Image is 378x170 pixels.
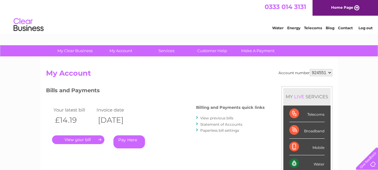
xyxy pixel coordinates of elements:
a: Energy [287,26,300,30]
a: Paperless bill settings [200,128,239,133]
div: MY SERVICES [283,88,330,105]
a: Telecoms [304,26,322,30]
a: Log out [358,26,372,30]
h3: Bills and Payments [46,86,265,97]
a: View previous bills [200,116,233,120]
a: Water [272,26,284,30]
div: Account number [278,69,332,76]
a: Statement of Accounts [200,122,242,127]
a: 0333 014 3131 [265,3,306,11]
td: Your latest bill [52,106,95,114]
img: logo.png [13,16,44,34]
td: Invoice date [95,106,138,114]
a: Services [142,45,191,56]
a: Customer Help [187,45,237,56]
a: Contact [338,26,353,30]
div: LIVE [293,94,306,99]
div: Broadband [289,122,324,139]
h2: My Account [46,69,332,80]
div: Clear Business is a trading name of Verastar Limited (registered in [GEOGRAPHIC_DATA] No. 3667643... [47,3,331,29]
a: Pay Here [113,135,145,148]
a: My Account [96,45,146,56]
th: [DATE] [95,114,138,126]
th: £14.19 [52,114,95,126]
a: My Clear Business [50,45,100,56]
a: Blog [326,26,334,30]
a: Make A Payment [233,45,283,56]
h4: Billing and Payments quick links [196,105,265,110]
div: Telecoms [289,105,324,122]
div: Mobile [289,139,324,155]
a: . [52,135,104,144]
